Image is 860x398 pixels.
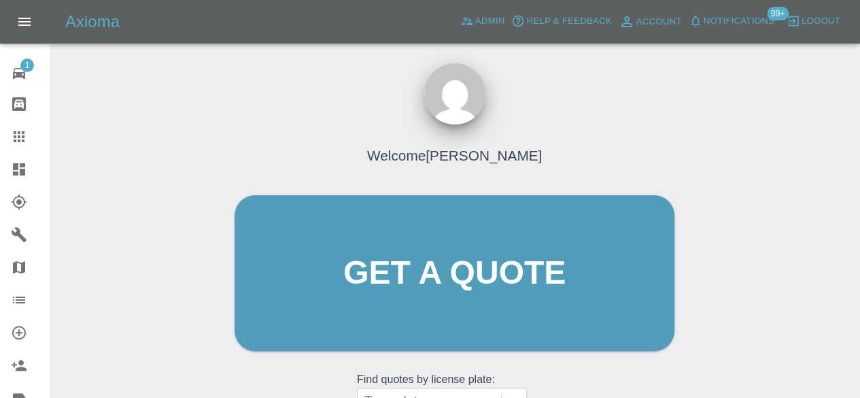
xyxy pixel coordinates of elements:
button: Notifications [685,11,778,32]
span: Logout [802,14,840,29]
h4: Welcome [PERSON_NAME] [367,145,542,166]
h5: Axioma [65,11,120,33]
a: Admin [457,11,509,32]
button: Logout [783,11,844,32]
img: ... [424,63,485,125]
span: Help & Feedback [526,14,611,29]
button: Open drawer [8,5,41,38]
a: Get a quote [235,195,674,351]
a: Account [615,11,685,33]
span: Notifications [704,14,774,29]
span: 1 [20,59,34,72]
button: Help & Feedback [508,11,615,32]
span: Admin [475,14,505,29]
span: 99+ [767,7,789,20]
span: Account [636,14,682,30]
